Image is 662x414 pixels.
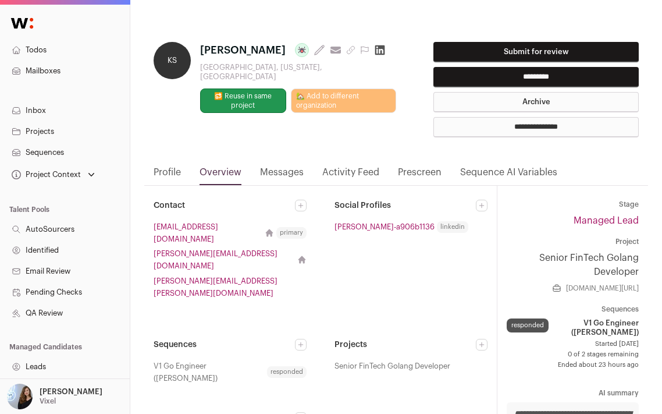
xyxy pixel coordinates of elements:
a: [DOMAIN_NAME][URL] [566,284,639,293]
a: Messages [260,165,304,185]
span: Started [DATE] [507,339,639,349]
a: Prescreen [398,165,442,185]
h2: Social Profiles [334,200,476,211]
span: [PERSON_NAME] [200,42,286,58]
p: Vixel [40,397,56,406]
span: responded [267,366,307,378]
a: [PERSON_NAME][EMAIL_ADDRESS][PERSON_NAME][DOMAIN_NAME] [154,275,307,299]
a: [PERSON_NAME]-a906b1136 [334,221,435,233]
div: Project Context [9,170,81,179]
a: Sequence AI Variables [460,165,557,185]
button: Submit for review [433,42,639,62]
button: 🔂 Reuse in same project [200,89,286,113]
h2: Sequences [154,339,295,351]
span: Ended about 23 hours ago [507,360,639,370]
a: Activity Feed [322,165,379,185]
dt: Project [507,237,639,246]
span: Senior FinTech Golang Developer [334,360,450,372]
span: 0 of 2 stages remaining [507,350,639,359]
h2: Contact [154,200,295,211]
a: [EMAIL_ADDRESS][DOMAIN_NAME] [154,221,260,245]
span: linkedin [437,221,468,233]
dt: AI summary [507,388,639,398]
a: Senior FinTech Golang Developer [507,251,639,279]
a: Overview [200,165,241,185]
button: Open dropdown [5,384,105,409]
img: 2529878-medium_jpg [7,384,33,409]
div: KS [154,42,191,79]
a: Managed Lead [574,216,639,225]
dt: Sequences [507,305,639,314]
span: V1 Go Engineer ([PERSON_NAME]) [154,360,265,384]
a: [PERSON_NAME][EMAIL_ADDRESS][DOMAIN_NAME] [154,247,293,272]
img: Wellfound [5,12,40,35]
h2: Projects [334,339,476,351]
p: [PERSON_NAME] [40,387,102,397]
dt: Stage [507,200,639,209]
button: Archive [433,92,639,112]
div: responded [507,319,549,332]
div: primary [276,227,307,239]
button: Open dropdown [9,167,97,183]
span: V1 Go Engineer ([PERSON_NAME]) [553,319,639,337]
a: Profile [154,165,181,185]
a: 🏡 Add to different organization [291,89,396,113]
div: [GEOGRAPHIC_DATA], [US_STATE], [GEOGRAPHIC_DATA] [200,63,396,82]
